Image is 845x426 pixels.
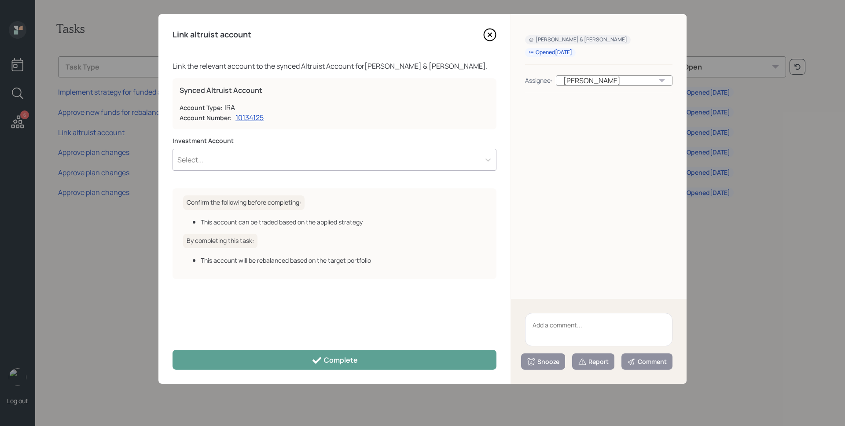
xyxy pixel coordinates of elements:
button: Snooze [521,353,565,370]
button: Comment [621,353,672,370]
div: [PERSON_NAME] [556,75,672,86]
div: Link the relevant account to the synced Altruist Account for [PERSON_NAME] & [PERSON_NAME] . [173,61,496,71]
label: Synced Altruist Account [180,85,489,95]
div: This account can be traded based on the applied strategy [201,217,486,227]
div: Comment [627,357,667,366]
button: Complete [173,350,496,370]
div: Assignee: [525,76,552,85]
label: Account Number: [180,114,232,122]
label: Account Type: [180,103,223,112]
div: Opened [DATE] [529,49,572,56]
h6: Confirm the following before completing: [183,195,305,210]
div: Complete [312,355,358,366]
label: Investment Account [173,136,496,145]
a: 10134125 [235,113,264,122]
div: [PERSON_NAME] & [PERSON_NAME] [529,36,627,44]
div: Select... [177,155,203,165]
div: Snooze [527,357,559,366]
div: IRA [224,102,235,113]
div: This account will be rebalanced based on the target portfolio [201,256,486,265]
h6: By completing this task: [183,234,257,248]
h4: Link altruist account [173,30,251,40]
button: Report [572,353,614,370]
div: Report [578,357,609,366]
